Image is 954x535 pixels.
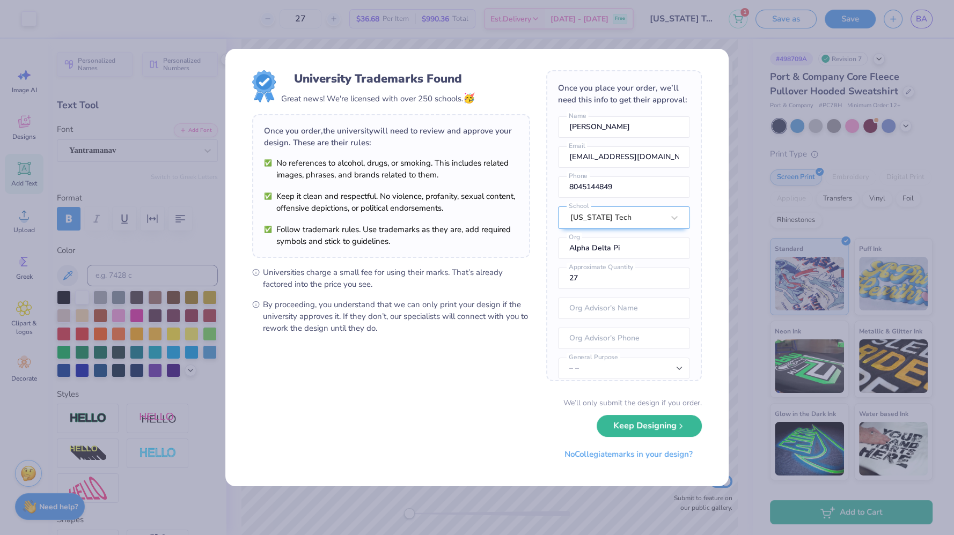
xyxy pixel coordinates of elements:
li: Keep it clean and respectful. No violence, profanity, sexual content, offensive depictions, or po... [264,190,518,214]
span: 🥳 [463,92,475,105]
img: License badge [252,70,276,102]
span: Universities charge a small fee for using their marks. That’s already factored into the price you... [263,266,530,290]
div: Once you order, the university will need to review and approve your design. These are their rules: [264,125,518,148]
input: Phone [558,176,690,198]
div: We’ll only submit the design if you order. [563,397,702,408]
button: Keep Designing [597,415,702,437]
div: Great news! We're licensed with over 250 schools. [281,91,475,106]
input: Org [558,237,690,259]
input: Org Advisor's Name [558,298,690,319]
span: By proceeding, you understand that we can only print your design if the university approves it. I... [263,299,530,334]
li: No references to alcohol, drugs, or smoking. This includes related images, phrases, and brands re... [264,157,518,181]
input: Org Advisor's Phone [558,328,690,349]
div: Once you place your order, we’ll need this info to get their approval: [558,82,690,106]
input: Approximate Quantity [558,267,690,289]
input: Email [558,146,690,168]
input: Name [558,116,690,138]
li: Follow trademark rules. Use trademarks as they are, add required symbols and stick to guidelines. [264,224,518,247]
button: NoCollegiatemarks in your design? [555,443,702,465]
div: University Trademarks Found [294,70,462,87]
